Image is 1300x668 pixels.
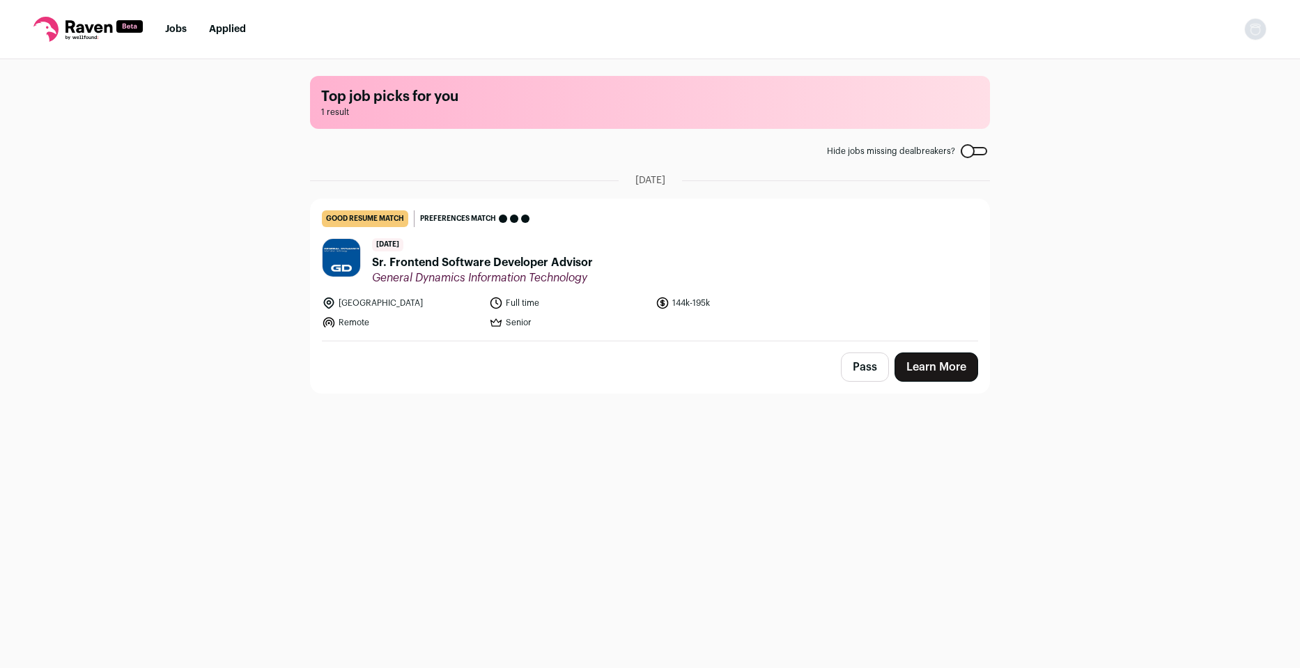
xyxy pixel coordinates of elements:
li: Senior [489,316,648,329]
a: Learn More [895,352,978,382]
span: 1 result [321,107,979,118]
li: Remote [322,316,481,329]
img: nopic.png [1244,18,1267,40]
a: Applied [209,24,246,34]
li: 144k-195k [656,296,814,310]
a: Jobs [165,24,187,34]
button: Open dropdown [1244,18,1267,40]
div: good resume match [322,210,408,227]
li: [GEOGRAPHIC_DATA] [322,296,481,310]
a: good resume match Preferences match [DATE] Sr. Frontend Software Developer Advisor General Dynami... [311,199,989,341]
span: Sr. Frontend Software Developer Advisor [372,254,593,271]
h1: Top job picks for you [321,87,979,107]
span: General Dynamics Information Technology [372,271,593,285]
img: 6cf546ce83ea7b94c4127dff470c70d64330655ca2dc68fd467d27a0a02c2d91.jpg [323,239,360,277]
button: Pass [841,352,889,382]
span: Hide jobs missing dealbreakers? [827,146,955,157]
span: Preferences match [420,212,496,226]
li: Full time [489,296,648,310]
span: [DATE] [372,238,403,251]
span: [DATE] [635,173,665,187]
